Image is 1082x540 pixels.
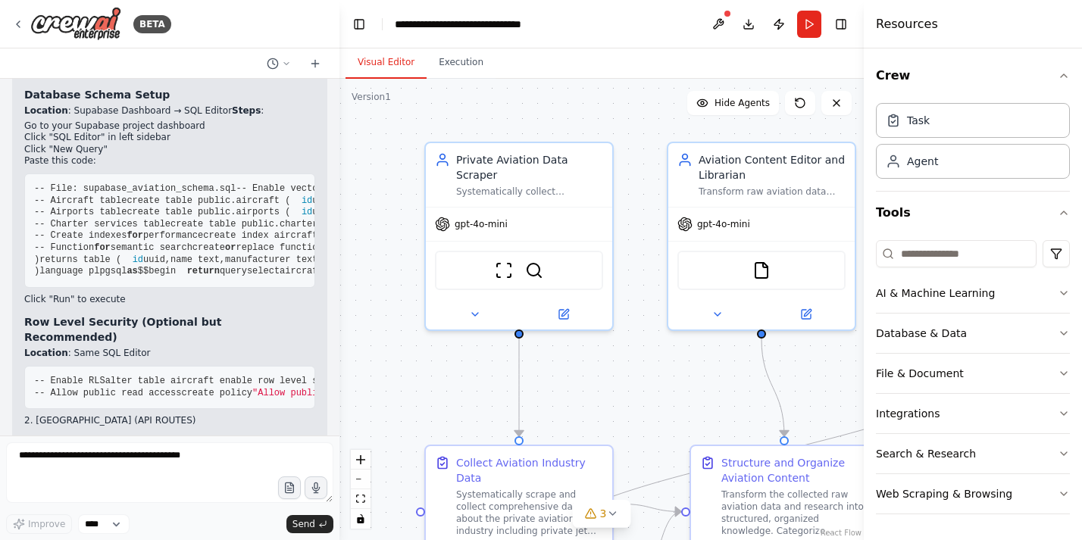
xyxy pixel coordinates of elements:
[876,234,1070,526] div: Tools
[455,218,508,230] span: gpt-4o-mini
[346,47,427,79] button: Visual Editor
[687,91,779,115] button: Hide Agents
[34,254,39,265] span: )
[6,514,72,534] button: Improve
[24,87,315,102] h3: Database Schema Setup
[24,348,68,358] strong: Location
[133,15,171,33] div: BETA
[351,450,371,470] button: zoom in
[24,105,315,117] p: : Supabase Dashboard → SQL Editor :
[261,55,297,73] button: Switch to previous chat
[752,261,771,279] img: FileReadTool
[305,476,327,499] button: Click to speak your automation idea
[94,242,111,253] span: for
[252,388,421,398] span: "Allow public read on aircraft"
[133,254,143,265] span: id
[697,218,750,230] span: gpt-4o-mini
[876,366,964,381] div: File & Document
[876,192,1070,234] button: Tools
[247,266,280,276] span: select
[821,529,862,537] a: React Flow attribution
[876,273,1070,313] button: AI & Machine Learning
[24,348,315,360] p: : Same SQL Editor
[600,506,607,521] span: 3
[232,105,261,116] strong: Steps
[170,219,378,229] span: create table public.charter_services (
[302,207,312,217] span: id
[127,207,290,217] span: create table public.airports (
[876,434,1070,473] button: Search & Research
[24,314,315,345] h3: Row Level Security (Optional but Recommended)
[876,314,1070,353] button: Database & Data
[24,144,315,156] li: Click "New Query"
[754,339,792,436] g: Edge from bc38efd6-32e8-4d19-ac32-869d102ea122 to c54d16a0-d2f7-480a-aa61-ae9112069c75
[24,155,315,167] li: Paste this code:
[192,242,225,253] span: create
[292,518,315,530] span: Send
[24,132,315,144] li: Click "SQL Editor" in left sidebar
[30,7,121,41] img: Logo
[127,266,137,276] span: as
[721,488,868,537] div: Transform the collected raw aviation data and research into structured, organized knowledge. Cate...
[303,55,327,73] button: Start a new chat
[24,105,68,116] strong: Location
[225,242,236,253] span: or
[236,183,377,194] span: -- Enable vector extension
[225,254,324,265] span: manufacturer text,
[39,266,127,276] span: language plpgsql
[127,230,143,241] span: for
[187,266,220,276] span: return
[351,509,371,529] button: toggle interactivity
[280,266,329,276] span: aircraft.
[149,266,176,276] span: begin
[876,326,967,341] div: Database & Data
[181,388,252,398] span: create policy
[28,518,65,530] span: Improve
[907,113,930,128] div: Task
[699,152,846,183] div: Aviation Content Editor and Librarian
[24,294,315,306] li: Click "Run" to execute
[24,120,315,133] li: Go to your Supabase project dashboard
[525,261,543,279] img: SerperDevTool
[573,500,631,528] button: 3
[302,195,312,206] span: id
[667,142,856,331] div: Aviation Content Editor and LibrarianTransform raw aviation data into structured, organized knowl...
[34,266,39,276] span: )
[521,305,606,323] button: Open in side panel
[138,266,149,276] span: $$
[143,230,203,241] span: performance
[456,152,603,183] div: Private Aviation Data Scraper
[236,242,416,253] span: replace function search_aircraft(
[105,376,361,386] span: alter table aircraft enable row level security;
[203,230,705,241] span: create index aircraft_embedding_idx on aircraft using ivfflat (embedding vector_cosine_ops);
[143,254,170,265] span: uuid,
[34,388,181,398] span: -- Allow public read access
[456,488,603,537] div: Systematically scrape and collect comprehensive data about the private aviation industry includin...
[907,154,938,169] div: Agent
[349,14,370,35] button: Hide left sidebar
[876,15,938,33] h4: Resources
[424,142,614,331] div: Private Aviation Data ScraperSystematically collect comprehensive data about the private aviation...
[34,376,105,386] span: -- Enable RLS
[876,55,1070,97] button: Crew
[351,489,371,509] button: fit view
[34,207,127,217] span: -- Airports table
[278,476,301,499] button: Upload files
[352,91,391,103] div: Version 1
[456,186,603,198] div: Systematically collect comprehensive data about the private aviation industry including {focus_ar...
[395,17,552,32] nav: breadcrumb
[39,254,121,265] span: returns table (
[876,354,1070,393] button: File & Document
[876,97,1070,191] div: Crew
[456,455,603,485] div: Collect Aviation Industry Data
[511,323,527,436] g: Edge from a7a1c36d-7825-4134-bcdb-3ca2e121af08 to 0c9898c5-fd1c-4873-b5ff-a346b8e514fb
[286,515,333,533] button: Send
[699,186,846,198] div: Transform raw aviation data into structured, organized knowledge by categorizing information, pro...
[220,266,247,276] span: query
[876,486,1012,501] div: Web Scraping & Browsing
[622,497,681,520] g: Edge from 0c9898c5-fd1c-4873-b5ff-a346b8e514fb to c54d16a0-d2f7-480a-aa61-ae9112069c75
[24,415,315,427] h2: 2. [GEOGRAPHIC_DATA] (API ROUTES)
[876,406,940,421] div: Integrations
[312,195,547,206] span: uuid primary key default gen_random_uuid(),
[34,219,170,229] span: -- Charter services table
